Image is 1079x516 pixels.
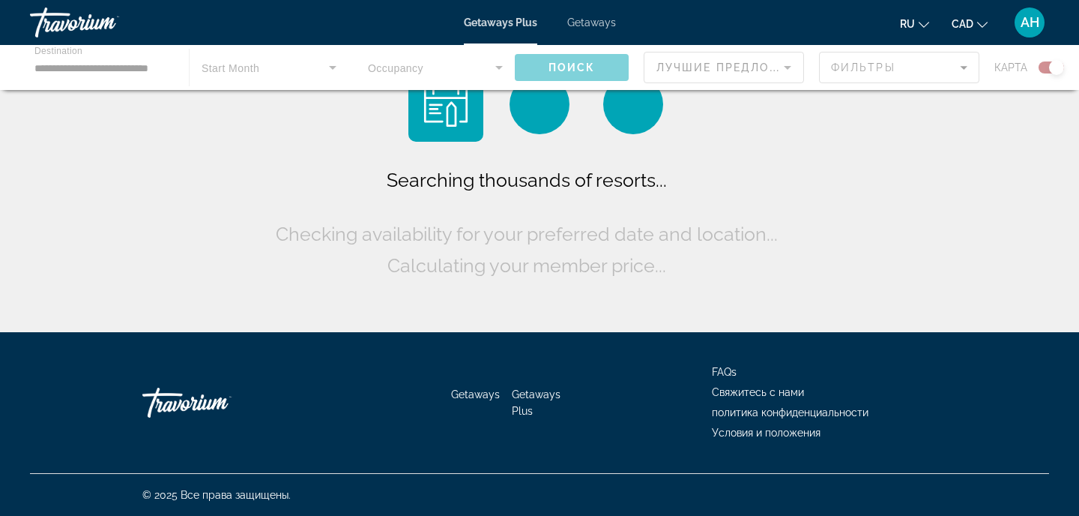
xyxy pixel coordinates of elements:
span: CAD [952,18,973,30]
a: Условия и положения [712,427,820,439]
span: AH [1021,15,1039,30]
span: © 2025 Все права защищены. [142,489,291,501]
span: Searching thousands of resorts... [387,169,667,191]
a: FAQs [712,366,737,378]
a: Travorium [30,3,180,42]
a: Свяжитесь с нами [712,386,804,398]
a: Getaways Plus [464,16,537,28]
button: Change language [900,13,929,34]
span: ru [900,18,915,30]
span: Checking availability for your preferred date and location... [276,223,778,245]
a: Getaways Plus [512,388,560,417]
button: Change currency [952,13,988,34]
a: Go Home [142,380,292,425]
a: Getaways [567,16,616,28]
button: User Menu [1010,7,1049,38]
span: Calculating your member price... [387,254,666,277]
a: Getaways [451,388,500,400]
a: политика конфиденциальности [712,406,868,418]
